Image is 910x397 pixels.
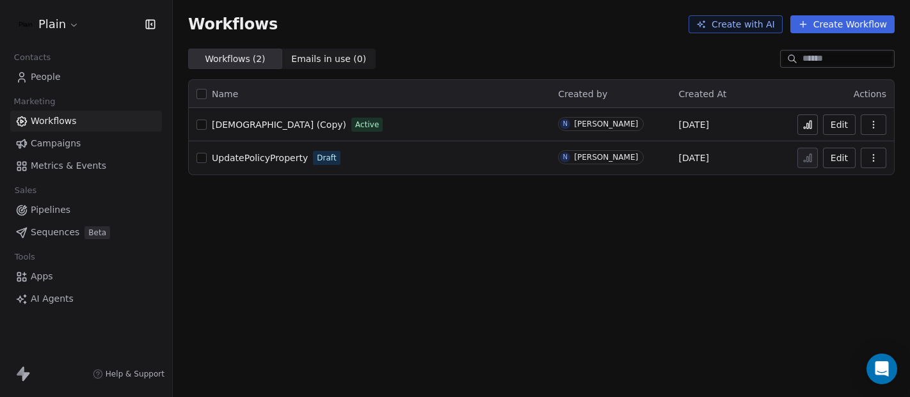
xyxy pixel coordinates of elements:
[31,226,79,239] span: Sequences
[18,17,33,32] img: Plain-Logo-Tile.png
[854,89,886,99] span: Actions
[212,118,346,131] a: [DEMOGRAPHIC_DATA] (Copy)
[15,13,82,35] button: Plain
[317,152,336,164] span: Draft
[10,111,162,132] a: Workflows
[10,222,162,243] a: SequencesBeta
[823,114,856,135] button: Edit
[31,292,74,306] span: AI Agents
[93,369,164,379] a: Help & Support
[31,203,70,217] span: Pipelines
[10,288,162,309] a: AI Agents
[574,120,638,128] div: [PERSON_NAME]
[866,354,897,384] div: Open Intercom Messenger
[823,148,856,168] button: Edit
[106,369,164,379] span: Help & Support
[10,133,162,154] a: Campaigns
[31,270,53,283] span: Apps
[679,118,709,131] span: [DATE]
[212,120,346,130] span: [DEMOGRAPHIC_DATA] (Copy)
[563,152,568,162] div: N
[212,153,308,163] span: UpdatePolicyProperty
[212,88,238,101] span: Name
[10,155,162,176] a: Metrics & Events
[563,119,568,129] div: N
[291,52,366,66] span: Emails in use ( 0 )
[10,199,162,221] a: Pipelines
[355,119,379,130] span: Active
[38,16,66,33] span: Plain
[31,159,106,173] span: Metrics & Events
[8,48,56,67] span: Contacts
[574,153,638,162] div: [PERSON_NAME]
[679,152,709,164] span: [DATE]
[31,137,81,150] span: Campaigns
[10,266,162,287] a: Apps
[689,15,783,33] button: Create with AI
[31,114,77,128] span: Workflows
[558,89,607,99] span: Created by
[9,181,42,200] span: Sales
[9,247,40,267] span: Tools
[8,92,61,111] span: Marketing
[10,66,162,88] a: People
[84,226,110,239] span: Beta
[790,15,895,33] button: Create Workflow
[31,70,61,84] span: People
[212,152,308,164] a: UpdatePolicyProperty
[679,89,727,99] span: Created At
[188,15,278,33] span: Workflows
